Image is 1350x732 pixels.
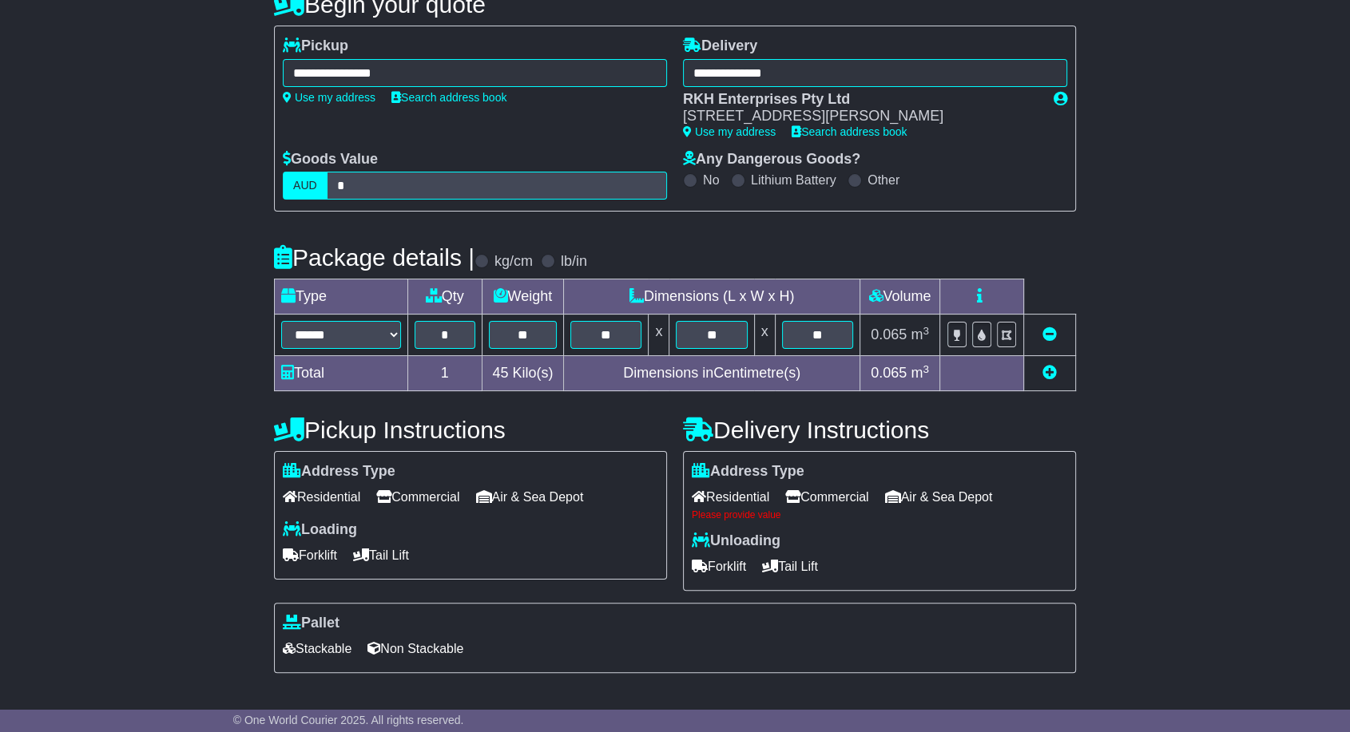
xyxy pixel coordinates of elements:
[923,325,929,337] sup: 3
[353,543,409,568] span: Tail Lift
[564,279,860,315] td: Dimensions (L x W x H)
[683,38,757,55] label: Delivery
[283,485,360,509] span: Residential
[692,509,1067,520] div: Please provide value
[283,91,375,104] a: Use my address
[923,363,929,375] sup: 3
[683,151,860,168] label: Any Dangerous Goods?
[275,279,408,315] td: Type
[283,615,339,632] label: Pallet
[785,485,868,509] span: Commercial
[283,38,348,55] label: Pickup
[391,91,506,104] a: Search address book
[482,279,564,315] td: Weight
[233,714,464,726] span: © One World Courier 2025. All rights reserved.
[683,417,1076,443] h4: Delivery Instructions
[762,554,818,579] span: Tail Lift
[275,356,408,391] td: Total
[692,485,769,509] span: Residential
[692,554,746,579] span: Forklift
[274,244,474,271] h4: Package details |
[376,485,459,509] span: Commercial
[283,521,357,539] label: Loading
[683,108,1038,125] div: [STREET_ADDRESS][PERSON_NAME]
[692,463,804,481] label: Address Type
[692,532,780,550] label: Unloading
[683,91,1038,109] div: RKH Enterprises Pty Ltd
[751,172,836,188] label: Lithium Battery
[792,125,907,138] a: Search address book
[274,417,667,443] h4: Pickup Instructions
[408,279,482,315] td: Qty
[367,636,463,661] span: Non Stackable
[1042,326,1057,342] a: Remove this item
[911,365,929,381] span: m
[871,365,907,381] span: 0.065
[649,315,669,356] td: x
[561,253,587,271] label: lb/in
[703,172,719,188] label: No
[860,279,939,315] td: Volume
[911,326,929,342] span: m
[871,326,907,342] span: 0.065
[482,356,564,391] td: Kilo(s)
[476,485,584,509] span: Air & Sea Depot
[885,485,993,509] span: Air & Sea Depot
[1042,365,1057,381] a: Add new item
[492,365,508,381] span: 45
[283,151,378,168] label: Goods Value
[754,315,775,356] td: x
[283,543,337,568] span: Forklift
[283,636,351,661] span: Stackable
[494,253,533,271] label: kg/cm
[283,172,328,200] label: AUD
[283,463,395,481] label: Address Type
[683,125,776,138] a: Use my address
[564,356,860,391] td: Dimensions in Centimetre(s)
[408,356,482,391] td: 1
[868,172,899,188] label: Other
